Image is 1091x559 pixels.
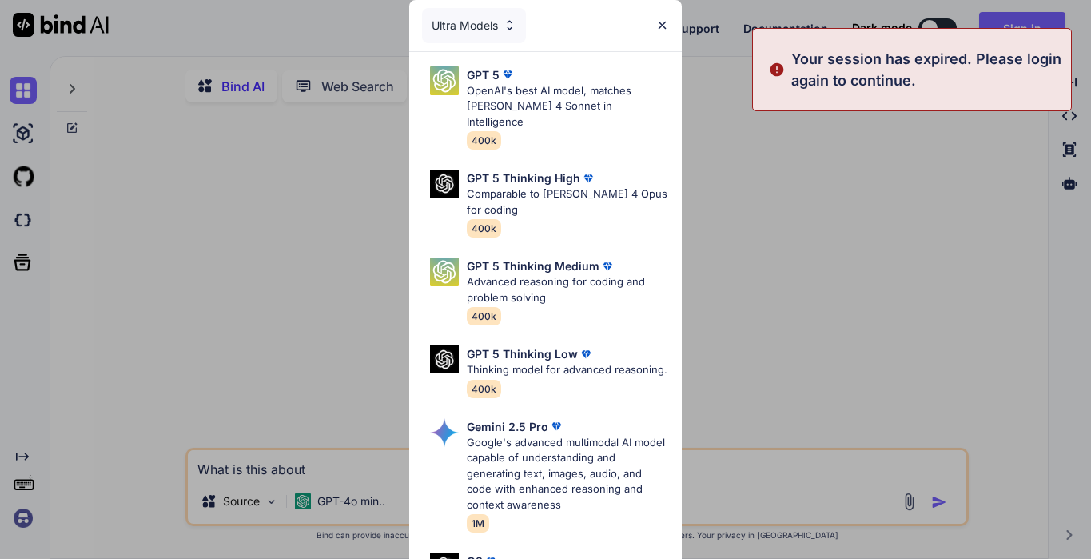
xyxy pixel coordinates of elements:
[500,66,516,82] img: premium
[599,258,615,274] img: premium
[430,345,459,373] img: Pick Models
[467,219,501,238] span: 400k
[430,66,459,95] img: Pick Models
[467,274,669,305] p: Advanced reasoning for coding and problem solving
[548,418,564,434] img: premium
[580,170,596,186] img: premium
[430,258,459,286] img: Pick Models
[467,66,500,83] p: GPT 5
[503,18,516,32] img: Pick Models
[467,131,501,150] span: 400k
[791,48,1061,91] p: Your session has expired. Please login again to continue.
[430,170,459,198] img: Pick Models
[467,345,578,362] p: GPT 5 Thinking Low
[467,418,548,435] p: Gemini 2.5 Pro
[467,380,501,398] span: 400k
[467,514,489,533] span: 1M
[578,346,594,362] img: premium
[430,418,459,447] img: Pick Models
[467,170,580,186] p: GPT 5 Thinking High
[467,186,669,218] p: Comparable to [PERSON_NAME] 4 Opus for coding
[467,307,501,325] span: 400k
[769,48,785,91] img: alert
[467,362,667,378] p: Thinking model for advanced reasoning.
[467,435,669,513] p: Google's advanced multimodal AI model capable of understanding and generating text, images, audio...
[422,8,526,43] div: Ultra Models
[467,258,599,274] p: GPT 5 Thinking Medium
[467,83,669,130] p: OpenAI's best AI model, matches [PERSON_NAME] 4 Sonnet in Intelligence
[655,18,669,32] img: close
